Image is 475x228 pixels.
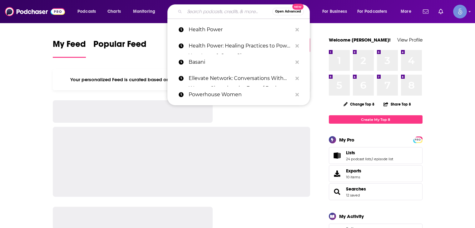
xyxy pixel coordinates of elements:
button: Change Top 8 [340,100,379,108]
button: Share Top 8 [383,98,411,110]
span: For Business [322,7,347,16]
span: Lists [346,150,355,156]
button: open menu [353,7,396,17]
button: open menu [396,7,419,17]
button: open menu [73,7,104,17]
a: Charts [103,7,125,17]
span: Monitoring [133,7,155,16]
span: For Podcasters [357,7,387,16]
a: Health Power: Healing Practices to Power Your Inner & Outer Glow [167,38,310,54]
span: Charts [107,7,121,16]
span: Logged in as Spiral5-G1 [453,5,467,18]
a: Searches [346,186,366,192]
button: Open AdvancedNew [272,8,304,15]
a: Lists [331,151,344,160]
a: Welcome [PERSON_NAME]! [329,37,391,43]
p: Basani [189,54,292,70]
button: open menu [318,7,355,17]
span: Podcasts [77,7,96,16]
a: Basani [167,54,310,70]
span: Exports [346,168,361,174]
a: Searches [331,187,344,196]
a: My Feed [53,39,86,58]
p: Health Power: Healing Practices to Power Your Inner & Outer Glow [189,38,292,54]
img: Podchaser - Follow, Share and Rate Podcasts [5,6,65,17]
a: 1 episode list [372,157,393,161]
span: New [292,4,304,10]
p: Ellevate Network: Conversations With Women Changing the Face of Business [189,70,292,87]
div: My Pro [339,137,354,143]
p: Health Power [189,22,292,38]
span: Exports [331,169,344,178]
a: Health Power [167,22,310,38]
div: My Activity [339,213,364,219]
a: Show notifications dropdown [420,6,431,17]
span: Searches [329,183,423,200]
a: Exports [329,165,423,182]
a: Show notifications dropdown [436,6,446,17]
input: Search podcasts, credits, & more... [185,7,272,17]
button: open menu [129,7,163,17]
span: More [401,7,411,16]
a: Powerhouse Women [167,87,310,103]
img: User Profile [453,5,467,18]
span: My Feed [53,39,86,53]
a: PRO [414,137,422,142]
span: PRO [414,137,422,142]
p: Powerhouse Women [189,87,292,103]
button: Show profile menu [453,5,467,18]
a: 24 podcast lists [346,157,371,161]
a: Popular Feed [93,39,146,58]
span: Popular Feed [93,39,146,53]
div: Search podcasts, credits, & more... [173,4,316,19]
a: Ellevate Network: Conversations With Women Changing the Face of Business [167,70,310,87]
a: View Profile [397,37,423,43]
span: 10 items [346,175,361,179]
span: Lists [329,147,423,164]
a: Lists [346,150,393,156]
a: 12 saved [346,193,360,197]
a: Create My Top 8 [329,115,423,124]
div: Your personalized Feed is curated based on the Podcasts, Creators, Users, and Lists that you Follow. [53,69,310,90]
span: Open Advanced [275,10,301,13]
